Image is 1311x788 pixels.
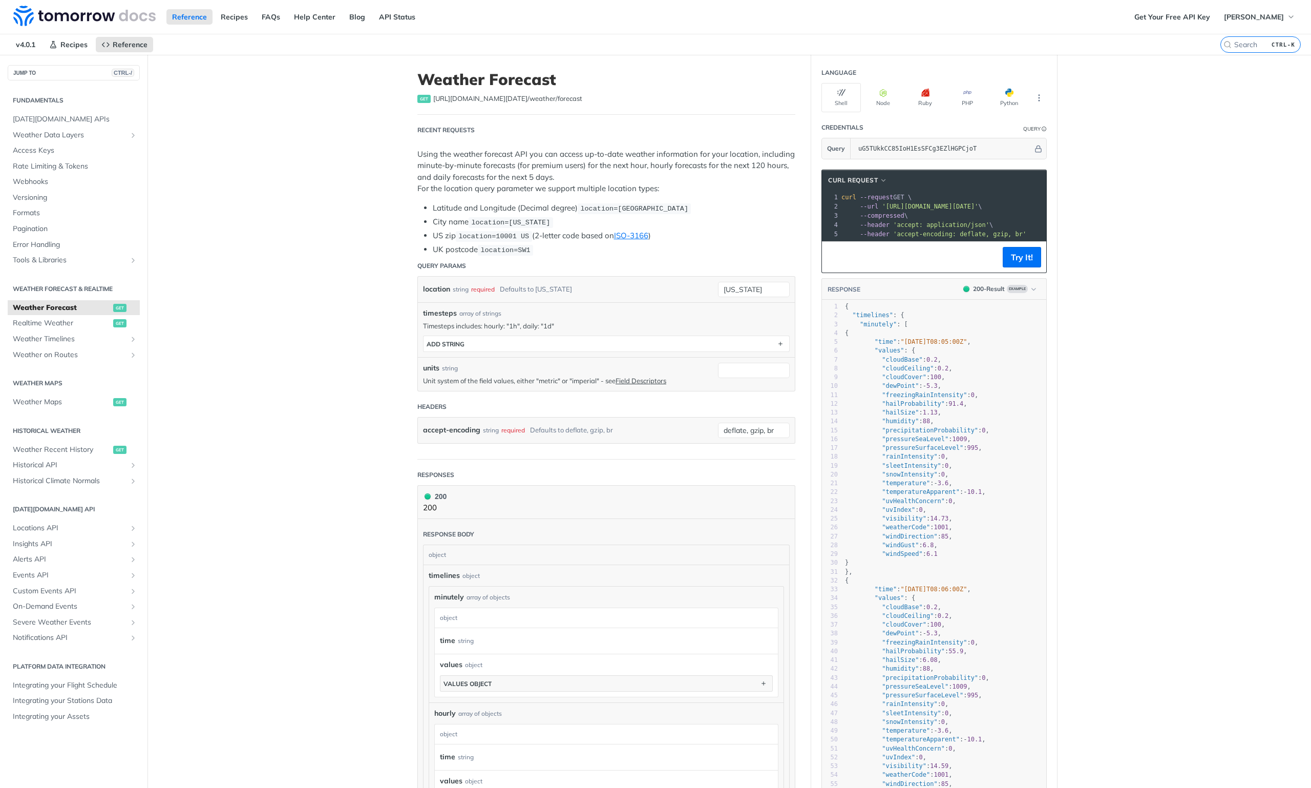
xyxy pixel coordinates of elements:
[845,321,908,328] span: : [
[923,418,930,425] span: 88
[8,159,140,174] a: Rate Limiting & Tokens
[822,497,838,506] div: 23
[13,318,111,328] span: Realtime Weather
[8,65,140,80] button: JUMP TOCTRL-/
[8,599,140,614] a: On-Demand EventsShow subpages for On-Demand Events
[1023,125,1041,133] div: Query
[433,202,795,214] li: Latitude and Longitude (Decimal degree)
[822,541,838,550] div: 28
[1031,90,1047,106] button: More Languages
[8,253,140,268] a: Tools & LibrariesShow subpages for Tools & Libraries
[113,40,147,49] span: Reference
[471,282,495,297] div: required
[822,417,838,426] div: 14
[841,203,982,210] span: \
[440,633,455,648] label: time
[530,423,613,438] div: Defaults to deflate, gzip, br
[923,542,934,549] span: 6.8
[822,320,838,329] div: 3
[8,473,140,489] a: Historical Climate NormalsShow subpages for Historical Climate Normals
[13,255,126,265] span: Tools & Libraries
[1269,39,1298,50] kbd: CTRL-K
[13,539,126,549] span: Insights API
[129,351,137,359] button: Show subpages for Weather on Routes
[845,303,849,310] span: {
[982,427,985,434] span: 0
[13,397,111,407] span: Weather Maps
[8,347,140,363] a: Weather on RoutesShow subpages for Weather on Routes
[8,96,140,105] h2: Fundamentals
[13,712,137,722] span: Integrating your Assets
[822,408,838,417] div: 13
[882,365,934,372] span: "cloudCeiling"
[8,221,140,237] a: Pagination
[13,130,126,140] span: Weather Data Layers
[433,216,795,228] li: City name
[1007,285,1028,293] span: Example
[417,261,466,271] div: Query Params
[882,356,922,363] span: "cloudBase"
[129,524,137,532] button: Show subpages for Locations API
[845,338,971,345] span: : ,
[822,302,838,311] div: 1
[822,373,838,382] div: 9
[893,231,1026,238] span: 'accept-encoding: deflate, gzip, br'
[500,282,572,297] div: Defaults to [US_STATE]
[13,696,137,706] span: Integrating your Stations Data
[926,550,938,557] span: 6.1
[948,497,952,505] span: 0
[424,545,787,565] div: object
[433,230,795,242] li: US zip (2-letter code based on )
[471,219,550,226] span: location=[US_STATE]
[822,532,838,541] div: 27
[875,347,904,354] span: "values"
[822,479,838,488] div: 21
[288,9,341,25] a: Help Center
[822,311,838,320] div: 2
[425,493,431,500] span: 200
[882,374,926,381] span: "cloudCover"
[882,203,978,210] span: '[URL][DOMAIN_NAME][DATE]'
[938,365,949,372] span: 0.2
[863,83,903,112] button: Node
[882,418,919,425] span: "humidity"
[8,128,140,143] a: Weather Data LayersShow subpages for Weather Data Layers
[129,335,137,343] button: Show subpages for Weather Timelines
[822,220,839,230] div: 4
[845,471,948,478] span: : ,
[13,476,126,486] span: Historical Climate Normals
[923,382,926,389] span: -
[845,488,986,495] span: : ,
[373,9,421,25] a: API Status
[443,680,492,688] div: values object
[344,9,371,25] a: Blog
[129,618,137,627] button: Show subpages for Severe Weather Events
[923,409,938,416] span: 1.13
[423,423,480,438] label: accept-encoding
[113,446,126,454] span: get
[8,709,140,724] a: Integrating your Assets
[8,568,140,583] a: Events APIShow subpages for Events API
[822,488,838,496] div: 22
[822,211,839,220] div: 3
[852,312,893,319] span: "timelines"
[13,350,126,360] span: Weather on Routes
[841,194,856,201] span: curl
[480,246,530,254] span: location=SW1
[1224,12,1284,22] span: [PERSON_NAME]
[938,480,949,487] span: 3.6
[882,542,919,549] span: "windGust"
[129,571,137,579] button: Show subpages for Events API
[971,391,975,399] span: 0
[442,364,458,373] div: string
[947,83,987,112] button: PHP
[8,552,140,567] a: Alerts APIShow subpages for Alerts API
[129,131,137,139] button: Show subpages for Weather Data Layers
[8,615,140,630] a: Severe Weather EventsShow subpages for Severe Weather Events
[112,69,134,77] span: CTRL-/
[8,536,140,552] a: Insights APIShow subpages for Insights API
[113,319,126,327] span: get
[882,480,930,487] span: "temperature"
[13,445,111,455] span: Weather Recent History
[417,402,447,411] div: Headers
